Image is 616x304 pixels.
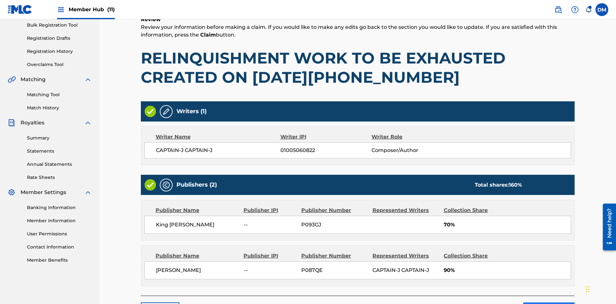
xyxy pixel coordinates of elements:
div: Represented Writers [372,252,439,260]
div: User Menu [595,3,608,16]
span: King [PERSON_NAME] [156,221,239,229]
a: Annual Statements [27,161,92,168]
div: Total shares: [475,181,522,189]
div: Drag [586,280,590,299]
img: Writers [162,108,170,115]
a: Statements [27,148,92,155]
a: User Permissions [27,231,92,237]
img: expand [84,119,92,127]
a: Contact Information [27,244,92,250]
span: P093GJ [301,221,368,229]
a: Banking Information [27,204,92,211]
a: Member Information [27,217,92,224]
span: 70% [444,221,571,229]
img: search [554,6,562,13]
img: Valid [145,179,156,190]
img: Royalties [8,119,15,127]
div: Publisher Number [301,252,368,260]
img: help [571,6,579,13]
img: Top Rightsholders [57,6,65,13]
strong: Claim [200,32,216,38]
span: Composer/Author [372,147,455,154]
div: Represented Writers [372,207,439,214]
iframe: Chat Widget [584,273,616,304]
span: [PERSON_NAME] [156,266,239,274]
div: Publisher IPI [244,207,296,214]
div: Publisher Number [301,207,368,214]
img: Valid [145,106,156,117]
div: Collection Share [444,252,506,260]
div: Writer IPI [280,133,372,141]
span: CAPTAIN-J CAPTAIN-J [156,147,280,154]
img: Member Settings [8,189,15,196]
div: Publisher Name [156,207,239,214]
span: (11) [107,6,115,13]
p: Review your information before making a claim. If you would like to make any edits go back to the... [141,23,575,39]
a: Bulk Registration Tool [27,22,92,29]
span: P087QE [301,266,368,274]
a: Registration History [27,48,92,55]
h5: Writers (1) [176,108,207,115]
div: Writer Role [372,133,455,141]
img: expand [84,76,92,83]
a: Overclaims Tool [27,61,92,68]
a: Rate Sheets [27,174,92,181]
img: Matching [8,76,16,83]
img: MLC Logo [8,5,32,14]
span: 90% [444,266,571,274]
span: 160 % [509,182,522,188]
div: Publisher IPI [244,252,296,260]
span: Matching [21,76,46,83]
div: Help [569,3,581,16]
a: Match History [27,105,92,111]
span: Royalties [21,119,44,127]
span: 01005060822 [280,147,372,154]
span: -- [244,221,297,229]
a: Registration Drafts [27,35,92,42]
img: expand [84,189,92,196]
span: -- [244,266,297,274]
span: CAPTAIN-J CAPTAIN-J [372,267,429,273]
h5: Publishers (2) [176,181,217,189]
a: Matching Tool [27,91,92,98]
div: Writer Name [156,133,280,141]
h1: RELINQUISHMENT WORK TO BE EXHAUSTED CREATED ON [DATE][PHONE_NUMBER] [141,48,575,87]
div: Notifications [585,6,592,13]
iframe: Resource Center [598,201,616,254]
h6: Review [141,16,575,23]
div: Collection Share [444,207,506,214]
a: Member Benefits [27,257,92,264]
a: Summary [27,135,92,141]
div: Publisher Name [156,252,239,260]
span: Member Settings [21,189,66,196]
a: Public Search [552,3,565,16]
span: Member Hub [69,6,115,13]
img: Publishers [162,181,170,189]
